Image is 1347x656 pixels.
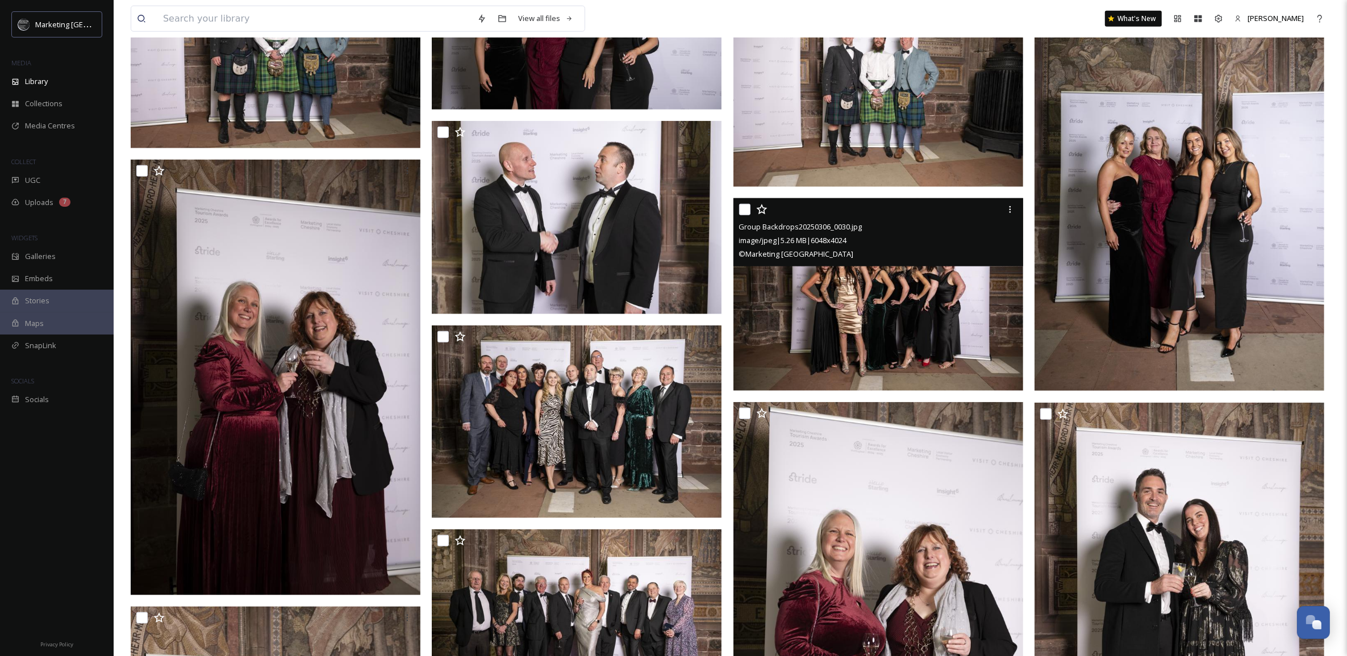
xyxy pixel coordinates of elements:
span: Group Backdrops20250306_0030.jpg [739,222,862,232]
span: Uploads [25,197,53,208]
img: Group Backdrops20250306_0018.jpg [432,325,722,519]
span: WIDGETS [11,233,37,242]
span: © Marketing [GEOGRAPHIC_DATA] [739,249,854,259]
span: Library [25,76,48,87]
span: Stories [25,295,49,306]
img: Group Backdrops20250306_0021.jpg [432,121,722,314]
span: Socials [25,394,49,405]
span: image/jpeg | 5.26 MB | 6048 x 4024 [739,235,847,245]
img: MC-Logo-01.svg [18,19,30,30]
span: Marketing [GEOGRAPHIC_DATA] [35,19,143,30]
a: View all files [512,7,579,30]
span: SOCIALS [11,377,34,385]
span: Privacy Policy [40,641,73,648]
span: MEDIA [11,59,31,67]
input: Search your library [157,6,472,31]
span: Embeds [25,273,53,284]
span: Media Centres [25,120,75,131]
a: Privacy Policy [40,637,73,650]
span: Collections [25,98,62,109]
span: [PERSON_NAME] [1248,13,1304,23]
img: Group Backdrops20250306_0026.jpg [131,160,420,595]
span: COLLECT [11,157,36,166]
a: What's New [1105,11,1162,27]
img: Group Backdrops20250306_0030.jpg [733,198,1023,391]
div: 7 [59,198,70,207]
a: [PERSON_NAME] [1229,7,1310,30]
span: Galleries [25,251,56,262]
span: SnapLink [25,340,56,351]
span: Maps [25,318,44,329]
button: Open Chat [1297,606,1330,639]
span: UGC [25,175,40,186]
